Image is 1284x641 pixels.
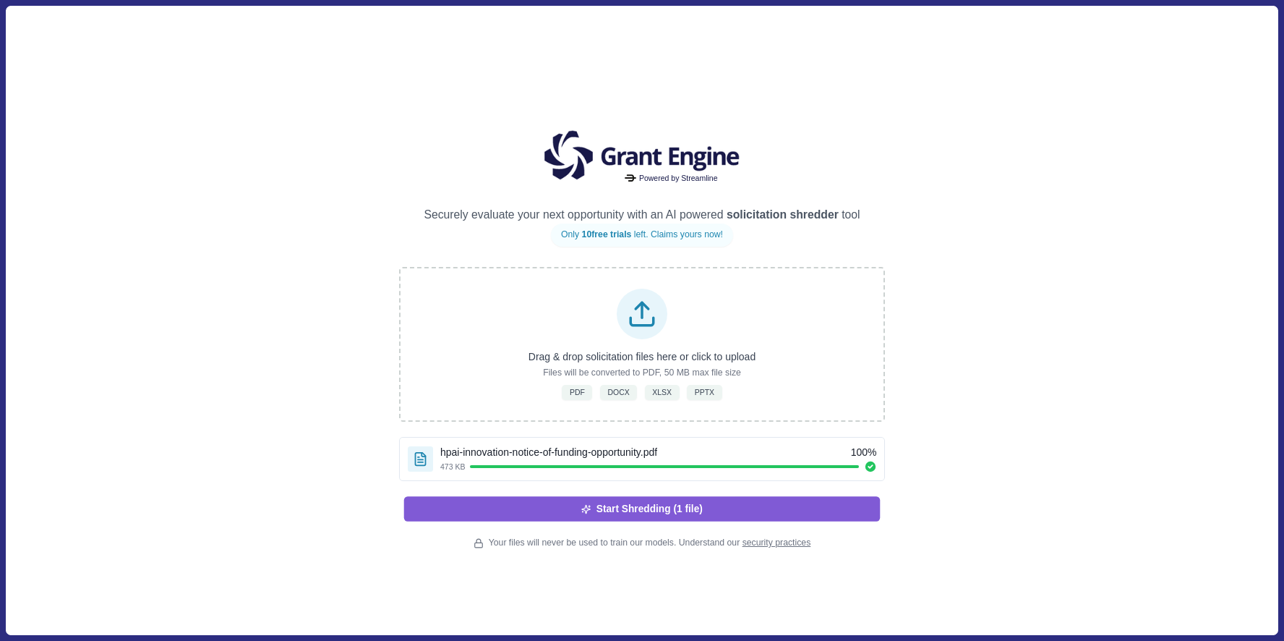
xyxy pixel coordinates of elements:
[851,445,877,460] span: 100 %
[724,208,842,221] span: solicitation shredder
[652,387,672,397] span: XLSX
[528,349,756,365] p: Drag & drop solicitation files here or click to upload
[607,387,629,397] span: DOCX
[582,229,632,239] span: 10 free trials
[489,537,811,550] span: Your files will never be used to train our models. Understand our
[543,367,741,380] p: Files will be converted to PDF, 50 MB max file size
[424,206,860,224] p: Securely evaluate your next opportunity with an AI powered tool
[570,387,585,397] span: PDF
[695,387,714,397] span: PPTX
[551,224,733,247] div: Only left. Claims yours now!
[440,462,465,472] span: 473 KB
[440,445,657,460] span: hpai-innovation-notice-of-funding-opportunity.pdf
[742,538,811,548] a: security practices
[622,171,720,186] div: Powered by Streamline
[404,496,881,521] button: Start Shredding (1 file)
[625,174,637,182] img: Powered by Streamline Logo
[534,127,750,185] img: Grantengine Logo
